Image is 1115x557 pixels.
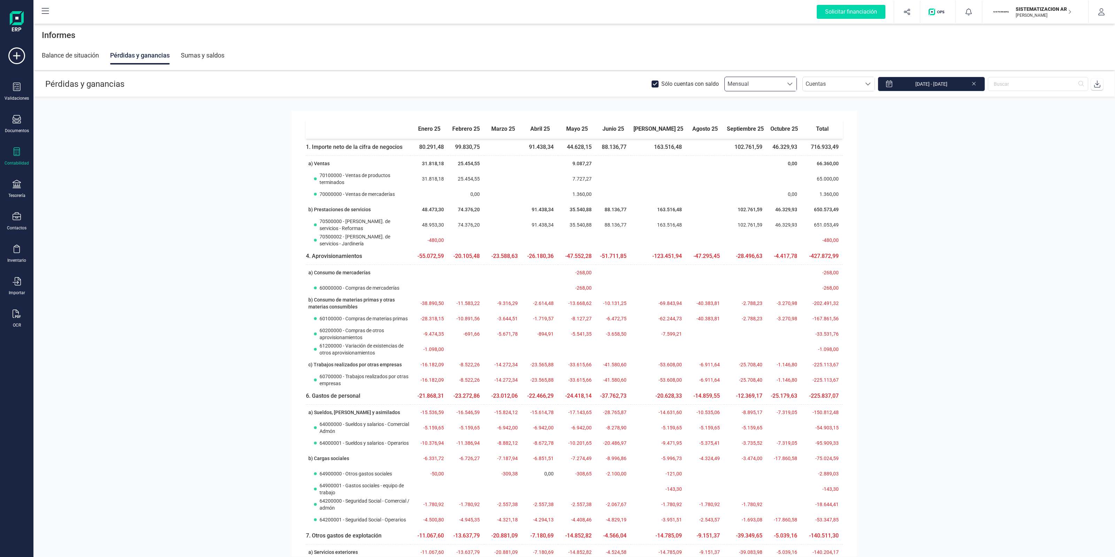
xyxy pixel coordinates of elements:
[320,315,408,322] span: 60100000 - Compras de materias primas
[558,265,596,281] td: -268,00
[801,342,843,357] td: -1.098,00
[631,420,686,435] td: -5.159,65
[801,388,843,405] td: -225.837,07
[803,77,861,91] span: Cuentas
[448,388,484,405] td: -23.272,86
[724,497,767,512] td: -1.780,92
[410,497,448,512] td: -1.780,92
[596,296,631,311] td: -10.131,25
[410,232,448,248] td: -480,00
[484,388,522,405] td: -23.012,06
[33,24,1115,46] div: Informes
[522,296,558,311] td: -2.614,48
[631,481,686,497] td: -143,30
[410,357,448,372] td: -16.182,09
[306,532,382,539] span: 7. Otros gastos de explotación
[801,405,843,420] td: -150.812,48
[484,372,522,388] td: -14.272,34
[320,284,399,291] span: 60000000 - Compras de mercaderías
[767,156,801,171] td: 0,00
[448,217,484,232] td: 74.376,20
[410,451,448,466] td: -6.331,72
[686,119,724,139] th: agosto 25
[410,202,448,217] td: 48.473,30
[767,388,801,405] td: -25.179,63
[410,217,448,232] td: 48.953,30
[724,248,767,265] td: -28.496,63
[448,357,484,372] td: -8.522,26
[484,405,522,420] td: -15.824,12
[484,420,522,435] td: -6.942,00
[110,46,170,64] div: Pérdidas y ganancias
[320,470,392,477] span: 64900000 - Otros gastos sociales
[724,512,767,527] td: -1.693,08
[631,296,686,311] td: -69.843,94
[631,311,686,326] td: -62.244,73
[993,4,1009,20] img: SI
[596,388,631,405] td: -37.762,73
[308,410,400,415] span: a) Sueldos, [PERSON_NAME] y asimilados
[724,139,767,156] td: 102.761,59
[767,296,801,311] td: -3.270,98
[558,119,596,139] th: mayo 25
[817,5,885,19] div: Solicitar financiación
[410,435,448,451] td: -10.376,94
[448,202,484,217] td: 74.376,20
[308,297,395,310] span: b) Consumo de materias primas y otras materias consumibles
[410,296,448,311] td: -38.890,50
[801,497,843,512] td: -18.644,41
[929,8,947,15] img: Logo de OPS
[724,357,767,372] td: -25.708,40
[596,451,631,466] td: -8.996,86
[448,451,484,466] td: -6.726,27
[410,156,448,171] td: 31.818,18
[522,326,558,342] td: -894,91
[320,482,410,496] span: 64900001 - Gastos sociales - equipo de trabajo
[724,527,767,544] td: -39.349,65
[320,218,410,232] span: 70500000 - [PERSON_NAME]. de servicios - Reformas
[522,405,558,420] td: -15.614,78
[522,311,558,326] td: -1.719,57
[661,78,719,90] span: Sólo cuentas con saldo
[801,265,843,281] td: -268,00
[410,248,448,265] td: -55.072,59
[767,186,801,202] td: 0,00
[767,119,801,139] th: octubre 25
[558,202,596,217] td: 35.540,88
[724,202,767,217] td: 102.761,59
[484,119,522,139] th: marzo 25
[7,225,26,231] div: Contactos
[10,11,24,33] img: Logo Finanedi
[631,217,686,232] td: 163.516,48
[596,527,631,544] td: -4.566,04
[631,466,686,481] td: -121,00
[320,497,410,511] span: 64200000 - Seguridad Social - Comercial / admón
[801,512,843,527] td: -53.347,85
[631,512,686,527] td: -3.951,51
[631,451,686,466] td: -5.996,73
[801,357,843,372] td: -225.113,67
[410,420,448,435] td: -5.159,65
[801,202,843,217] td: 650.573,49
[596,202,631,217] td: 88.136,77
[42,46,99,64] div: Balance de situación
[522,139,558,156] td: 91.438,34
[558,186,596,202] td: 1.360,00
[410,405,448,420] td: -15.536,59
[320,172,410,186] span: 70100000 - Ventas de productos terminados
[306,392,360,399] span: 6. Gastos de personal
[801,119,843,139] th: Total
[631,326,686,342] td: -7.599,21
[801,372,843,388] td: -225.113,67
[522,466,558,481] td: 0,00
[686,311,724,326] td: -40.383,81
[801,296,843,311] td: -202.491,32
[686,405,724,420] td: -10.535,06
[558,466,596,481] td: -308,65
[801,466,843,481] td: -2.889,03
[767,527,801,544] td: -5.039,16
[558,435,596,451] td: -10.201,65
[448,420,484,435] td: -5.159,65
[767,311,801,326] td: -3.270,98
[410,372,448,388] td: -16.182,09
